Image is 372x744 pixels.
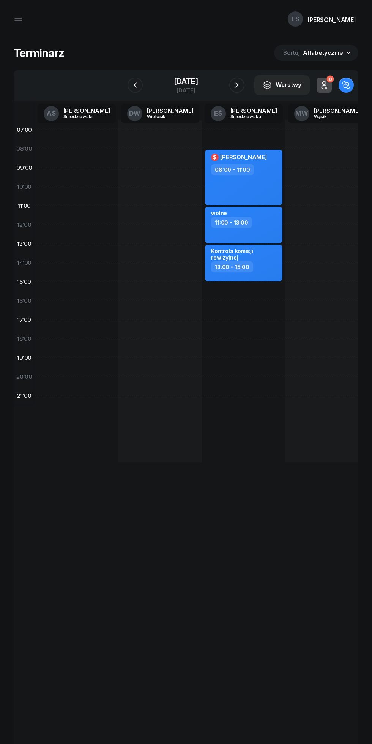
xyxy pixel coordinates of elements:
a: MW[PERSON_NAME]Wąsik [288,104,367,123]
div: 15:00 [14,272,35,291]
a: AŚ[PERSON_NAME]Śniedziewski [38,104,116,123]
div: 19:00 [14,348,35,367]
div: wolne [211,210,227,216]
span: Sortuj [283,48,301,58]
span: DW [129,110,140,117]
div: Śniedziewska [230,114,267,119]
span: EŚ [214,110,222,117]
div: [PERSON_NAME] [314,108,361,114]
div: Kontrola komisji rewizyjnej [211,248,278,261]
div: 20:00 [14,367,35,386]
span: EŚ [292,16,299,22]
div: 12:00 [14,215,35,234]
h1: Terminarz [14,46,64,60]
span: MW [295,110,308,117]
div: 16:00 [14,291,35,310]
span: Alfabetycznie [303,49,343,56]
div: 07:00 [14,120,35,139]
div: Warstwy [263,80,301,90]
div: 17:00 [14,310,35,329]
div: [DATE] [174,78,198,85]
span: $ [213,155,217,160]
div: 09:00 [14,158,35,177]
div: [PERSON_NAME] [230,108,277,114]
button: 0 [317,78,332,93]
div: 21:00 [14,386,35,405]
span: AŚ [47,110,56,117]
a: EŚ[PERSON_NAME]Śniedziewska [205,104,283,123]
div: [PERSON_NAME] [307,17,356,23]
div: [PERSON_NAME] [63,108,110,114]
div: [DATE] [174,87,198,93]
div: Śniedziewski [63,114,100,119]
button: Sortuj Alfabetycznie [274,45,358,61]
div: [PERSON_NAME] [147,108,194,114]
button: Warstwy [254,75,310,95]
div: 08:00 [14,139,35,158]
div: 13:00 - 15:00 [211,261,253,272]
a: DW[PERSON_NAME]Wielosik [121,104,200,123]
div: Wąsik [314,114,350,119]
div: 0 [326,76,334,83]
div: Wielosik [147,114,183,119]
div: 18:00 [14,329,35,348]
div: 11:00 - 13:00 [211,217,252,228]
div: 11:00 [14,196,35,215]
div: 14:00 [14,253,35,272]
span: [PERSON_NAME] [220,154,267,161]
div: 08:00 - 11:00 [211,164,254,175]
div: 10:00 [14,177,35,196]
div: 13:00 [14,234,35,253]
